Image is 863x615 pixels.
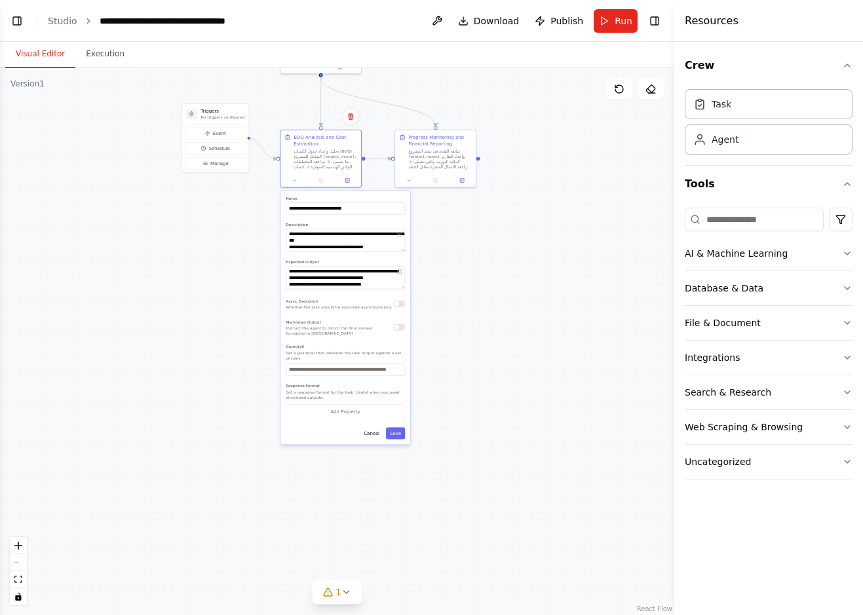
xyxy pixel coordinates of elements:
[10,588,27,605] button: toggle interactivity
[286,305,393,310] p: Whether the task should be executed asynchronously.
[201,108,244,115] h3: Triggers
[294,134,357,147] div: BOQ Analysis and Cost Estimation
[322,63,359,71] button: Open in side panel
[685,236,853,270] button: AI & Machine Learning
[685,47,853,84] button: Crew
[75,41,135,68] button: Execution
[386,427,405,439] button: Save
[286,404,405,419] button: Add Property
[342,108,359,125] button: Delete node
[685,316,761,329] div: File & Document
[10,537,27,554] button: zoom in
[637,605,672,612] a: React Flow attribution
[685,410,853,444] button: Web Scraping & Browsing
[318,77,439,126] g: Edge from bd0f8640-d7e2-4995-a2e6-0ea524b02465 to 6b09fc74-b2a3-44e6-983c-e435a06d5abf
[685,351,740,364] div: Integrations
[286,390,405,400] p: Set a response format for the task. Useful when you need structured outputs.
[712,98,731,111] div: Task
[286,196,405,201] label: Name
[685,386,771,399] div: Search & Research
[451,176,473,184] button: Open in side panel
[307,176,334,184] button: No output available
[408,134,472,147] div: Progress Monitoring and Financial Reporting
[529,9,588,33] button: Publish
[286,299,318,303] span: Async Execution
[201,115,244,120] p: No triggers configured
[685,375,853,409] button: Search & Research
[685,202,853,490] div: Tools
[645,12,664,30] button: Hide right sidebar
[712,133,738,146] div: Agent
[550,14,583,28] span: Publish
[286,326,393,336] p: Instruct the agent to return the final answer formatted in [GEOGRAPHIC_DATA]
[396,230,404,238] button: Open in editor
[396,267,404,275] button: Open in editor
[336,586,341,599] span: 1
[360,427,383,439] button: Cancel
[286,259,405,265] label: Expected Output
[312,580,362,605] button: 1
[685,166,853,202] button: Tools
[685,420,803,434] div: Web Scraping & Browsing
[408,149,472,170] div: متابعة التقدم في تنفيذ المشروع {project_name} وإعداد التقارير المالية الدورية، والتي تشمل: 1. مرا...
[336,176,358,184] button: Open in side panel
[286,320,321,324] span: Markdown Output
[48,14,247,28] nav: breadcrumb
[48,16,77,26] a: Studio
[185,157,246,170] button: Manage
[185,127,246,140] button: Event
[210,160,229,166] span: Manage
[10,79,45,89] div: Version 1
[10,537,27,605] div: React Flow controls
[594,9,638,33] button: Run
[685,341,853,375] button: Integrations
[421,176,449,184] button: No output available
[213,130,226,136] span: Event
[685,455,751,468] div: Uncategorized
[474,14,520,28] span: Download
[318,77,324,126] g: Edge from bd0f8640-d7e2-4995-a2e6-0ea524b02465 to db71ffe7-9403-46cd-95b8-4a77a8711352
[366,155,391,162] g: Edge from db71ffe7-9403-46cd-95b8-4a77a8711352 to 6b09fc74-b2a3-44e6-983c-e435a06d5abf
[394,130,476,187] div: Progress Monitoring and Financial Reportingمتابعة التقدم في تنفيذ المشروع {project_name} وإعداد ا...
[185,142,246,155] button: Schedule
[286,344,405,349] label: Guardrail
[209,145,230,151] span: Schedule
[685,84,853,165] div: Crew
[685,282,763,295] div: Database & Data
[685,306,853,340] button: File & Document
[280,130,362,187] div: BOQ Analysis and Cost Estimationتحليل وإعداد جدول الكميات (BOQ) الشامل للمشروع {project_name}، بم...
[5,41,75,68] button: Visual Editor
[8,12,26,30] button: Show left sidebar
[453,9,525,33] button: Download
[615,14,632,28] span: Run
[286,383,405,388] label: Response Format
[294,149,357,170] div: تحليل وإعداد جدول الكميات (BOQ) الشامل للمشروع {project_name}، بما يتضمن: 1. مراجعة المخططات والو...
[685,247,788,260] div: AI & Machine Learning
[286,350,405,361] p: Set a guardrail that validates the task output against a set of rules.
[182,103,249,173] div: TriggersNo triggers configuredEventScheduleManage
[685,13,738,29] h4: Resources
[685,271,853,305] button: Database & Data
[286,222,405,227] label: Description
[10,571,27,588] button: fit view
[248,135,277,162] g: Edge from triggers to db71ffe7-9403-46cd-95b8-4a77a8711352
[685,445,853,479] button: Uncategorized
